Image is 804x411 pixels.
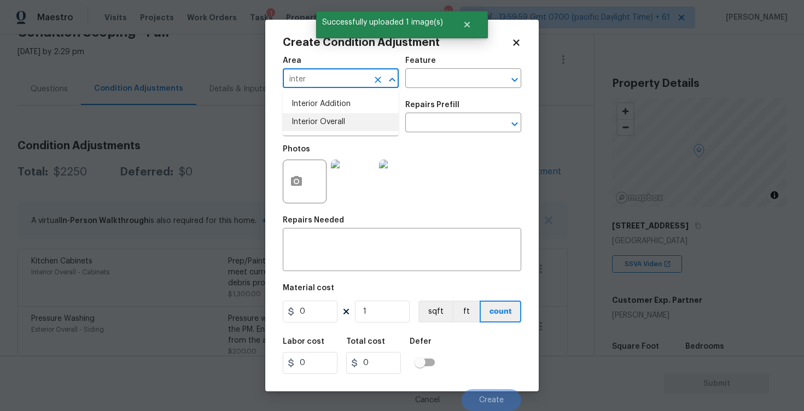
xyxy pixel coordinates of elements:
h5: Labor cost [283,338,324,345]
li: Interior Addition [283,95,399,113]
h5: Photos [283,145,310,153]
h5: Repairs Needed [283,216,344,224]
span: Cancel [415,396,440,404]
button: Close [449,14,485,36]
button: count [480,301,521,322]
button: Clear [370,72,386,87]
span: Successfully uploaded 1 image(s) [316,11,449,34]
h5: Total cost [346,338,385,345]
li: Interior Overall [283,113,399,131]
h2: Create Condition Adjustment [283,37,511,48]
h5: Feature [405,57,436,64]
h5: Defer [410,338,432,345]
button: Open [507,72,522,87]
button: Create [462,389,521,411]
button: Close [384,72,400,87]
button: ft [452,301,480,322]
h5: Area [283,57,301,64]
button: sqft [418,301,452,322]
span: Create [479,396,504,404]
button: Cancel [398,389,457,411]
button: Open [507,116,522,132]
h5: Material cost [283,284,334,292]
h5: Repairs Prefill [405,101,459,109]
